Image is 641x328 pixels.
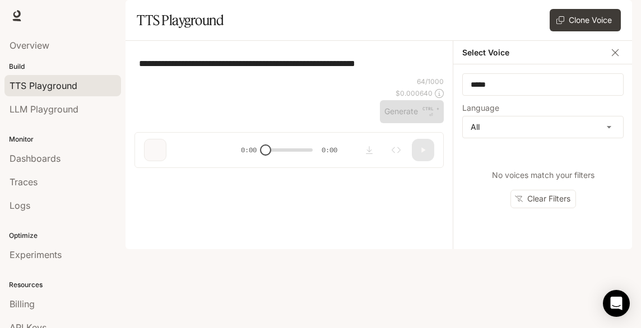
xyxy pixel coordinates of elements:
p: $ 0.000640 [396,88,433,98]
h1: TTS Playground [137,9,224,31]
div: Open Intercom Messenger [603,290,630,317]
button: Clone Voice [550,9,621,31]
p: No voices match your filters [492,170,594,181]
p: 64 / 1000 [417,77,444,86]
div: All [463,116,623,138]
button: Clear Filters [510,190,576,208]
p: Language [462,104,499,112]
